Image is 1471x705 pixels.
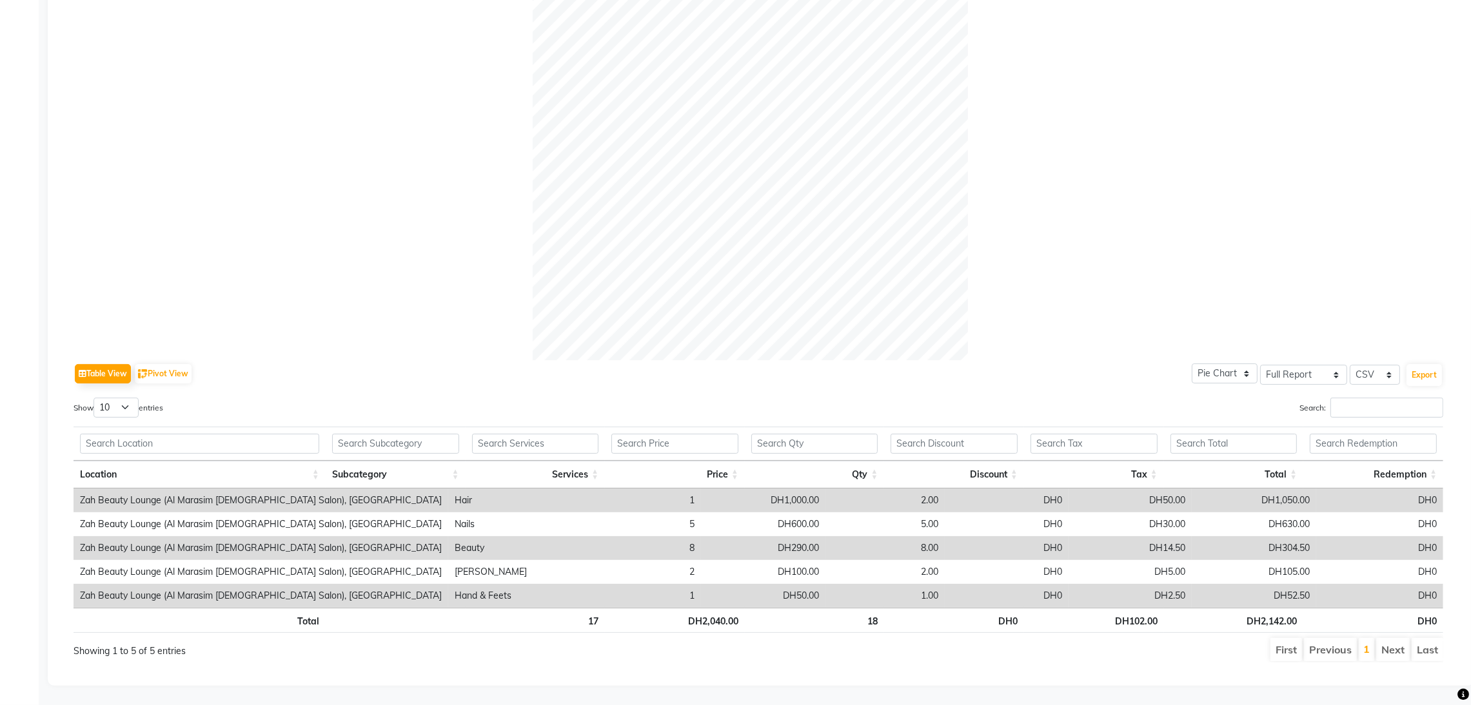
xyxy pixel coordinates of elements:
td: Nails [448,512,577,536]
td: 1 [577,584,701,608]
button: Table View [75,364,131,383]
td: 1 [577,488,701,512]
th: Tax: activate to sort column ascending [1024,461,1164,488]
th: Qty: activate to sort column ascending [745,461,885,488]
td: DH0 [1316,560,1443,584]
td: DH2.50 [1069,584,1192,608]
td: DH290.00 [701,536,825,560]
th: 17 [466,608,606,633]
input: Search Qty [751,434,878,454]
input: Search Discount [891,434,1018,454]
td: 2.00 [825,560,945,584]
td: 2 [577,560,701,584]
td: DH30.00 [1069,512,1192,536]
td: 8.00 [825,536,945,560]
td: Beauty [448,536,577,560]
input: Search: [1330,398,1443,418]
td: DH0 [945,512,1069,536]
th: Price: activate to sort column ascending [605,461,745,488]
td: 5 [577,512,701,536]
td: 5.00 [825,512,945,536]
td: Zah Beauty Lounge (Al Marasim [DEMOGRAPHIC_DATA] Salon), [GEOGRAPHIC_DATA] [74,536,448,560]
td: 8 [577,536,701,560]
td: DH0 [945,584,1069,608]
th: Redemption: activate to sort column ascending [1303,461,1443,488]
input: Search Services [472,434,599,454]
th: Location: activate to sort column ascending [74,461,326,488]
td: [PERSON_NAME] [448,560,577,584]
td: DH0 [1316,488,1443,512]
td: DH0 [945,560,1069,584]
td: 1.00 [825,584,945,608]
td: DH600.00 [701,512,825,536]
td: Zah Beauty Lounge (Al Marasim [DEMOGRAPHIC_DATA] Salon), [GEOGRAPHIC_DATA] [74,512,448,536]
th: DH0 [1303,608,1443,633]
button: Pivot View [135,364,192,383]
a: 1 [1363,642,1370,655]
label: Search: [1299,398,1443,418]
td: DH1,050.00 [1192,488,1316,512]
td: DH0 [945,488,1069,512]
input: Search Total [1170,434,1298,454]
input: Search Location [80,434,319,454]
th: DH102.00 [1024,608,1164,633]
th: DH2,040.00 [605,608,745,633]
th: Subcategory: activate to sort column ascending [326,461,466,488]
input: Search Price [611,434,738,454]
td: DH304.50 [1192,536,1316,560]
td: DH0 [1316,584,1443,608]
select: Showentries [94,398,139,418]
input: Search Subcategory [332,434,459,454]
td: Hand & Feets [448,584,577,608]
input: Search Tax [1031,434,1158,454]
td: DH0 [1316,536,1443,560]
th: Total [74,608,326,633]
div: Showing 1 to 5 of 5 entries [74,637,633,658]
td: Zah Beauty Lounge (Al Marasim [DEMOGRAPHIC_DATA] Salon), [GEOGRAPHIC_DATA] [74,560,448,584]
td: Zah Beauty Lounge (Al Marasim [DEMOGRAPHIC_DATA] Salon), [GEOGRAPHIC_DATA] [74,488,448,512]
img: pivot.png [138,369,148,379]
td: DH105.00 [1192,560,1316,584]
td: Zah Beauty Lounge (Al Marasim [DEMOGRAPHIC_DATA] Salon), [GEOGRAPHIC_DATA] [74,584,448,608]
td: DH1,000.00 [701,488,825,512]
td: DH0 [945,536,1069,560]
label: Show entries [74,398,163,418]
td: DH50.00 [701,584,825,608]
td: DH630.00 [1192,512,1316,536]
th: 18 [745,608,885,633]
button: Export [1407,364,1442,386]
td: DH14.50 [1069,536,1192,560]
th: Discount: activate to sort column ascending [884,461,1024,488]
td: DH100.00 [701,560,825,584]
td: DH50.00 [1069,488,1192,512]
td: DH52.50 [1192,584,1316,608]
th: DH2,142.00 [1164,608,1304,633]
td: Hair [448,488,577,512]
th: Total: activate to sort column ascending [1164,461,1304,488]
th: Services: activate to sort column ascending [466,461,606,488]
td: DH5.00 [1069,560,1192,584]
input: Search Redemption [1310,434,1437,454]
td: 2.00 [825,488,945,512]
td: DH0 [1316,512,1443,536]
th: DH0 [884,608,1024,633]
